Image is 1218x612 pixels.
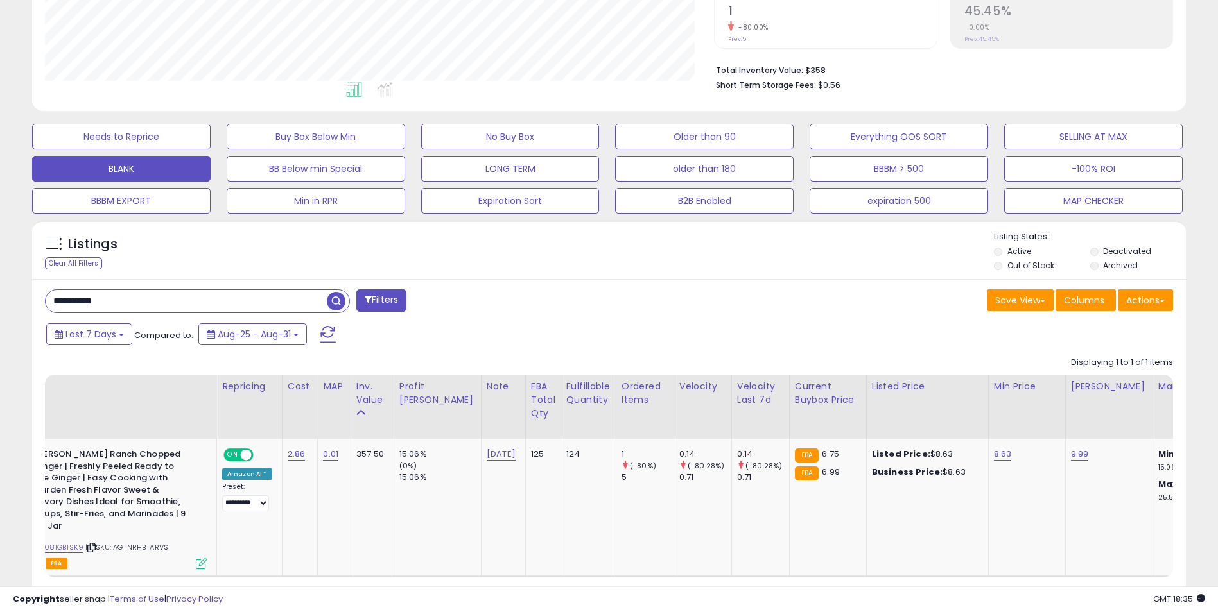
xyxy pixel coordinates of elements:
[288,448,306,461] a: 2.86
[872,466,979,478] div: $8.63
[872,380,983,393] div: Listed Price
[40,542,83,553] a: B081GBTSK9
[225,450,241,461] span: ON
[679,380,726,393] div: Velocity
[356,380,388,407] div: Inv. value
[399,380,476,407] div: Profit [PERSON_NAME]
[728,4,936,21] h2: 1
[994,380,1060,393] div: Min Price
[872,466,943,478] b: Business Price:
[421,124,600,149] button: No Buy Box
[688,461,724,471] small: (-80.28%)
[33,448,189,535] b: [PERSON_NAME] Ranch Chopped Ginger | Freshly Peeled Ready to Use Ginger | Easy Cooking with Garde...
[1071,357,1173,369] div: Displaying 1 to 1 of 1 items
[222,482,272,511] div: Preset:
[737,448,789,460] div: 0.14
[1103,260,1138,271] label: Archived
[487,380,520,393] div: Note
[218,328,291,341] span: Aug-25 - Aug-31
[1071,448,1089,461] a: 9.99
[964,35,999,43] small: Prev: 45.45%
[994,231,1186,243] p: Listing States:
[399,461,417,471] small: (0%)
[679,472,731,483] div: 0.71
[872,448,930,460] b: Listed Price:
[964,4,1172,21] h2: 45.45%
[222,468,272,480] div: Amazon AI *
[1064,294,1104,307] span: Columns
[1158,478,1181,490] b: Max:
[679,448,731,460] div: 0.14
[716,80,816,90] b: Short Term Storage Fees:
[1103,246,1151,257] label: Deactivated
[822,448,839,460] span: 6.75
[630,461,656,471] small: (-80%)
[1004,124,1183,149] button: SELLING AT MAX
[531,448,551,460] div: 125
[13,593,223,606] div: seller snap | |
[810,188,988,214] button: expiration 500
[1004,188,1183,214] button: MAP CHECKER
[399,472,481,483] div: 15.06%
[1153,593,1205,605] span: 2025-09-8 18:35 GMT
[252,450,272,461] span: OFF
[11,380,211,393] div: Title
[1004,156,1183,182] button: -100% ROI
[421,188,600,214] button: Expiration Sort
[288,380,313,393] div: Cost
[822,466,840,478] span: 6.99
[227,124,405,149] button: Buy Box Below Min
[1007,260,1054,271] label: Out of Stock
[728,35,746,43] small: Prev: 5
[622,472,674,483] div: 5
[227,156,405,182] button: BB Below min Special
[323,448,338,461] a: 0.01
[45,257,102,269] div: Clear All Filters
[227,188,405,214] button: Min in RPR
[745,461,782,471] small: (-80.28%)
[566,380,611,407] div: Fulfillable Quantity
[46,558,67,569] span: FBA
[32,188,211,214] button: BBBM EXPORT
[1158,448,1178,460] b: Min:
[566,448,606,460] div: 124
[994,448,1012,461] a: 8.63
[810,124,988,149] button: Everything OOS SORT
[65,328,116,341] span: Last 7 Days
[134,329,193,341] span: Compared to:
[615,156,794,182] button: older than 180
[222,380,277,393] div: Repricing
[110,593,164,605] a: Terms of Use
[323,380,345,393] div: MAP
[716,62,1163,77] li: $358
[46,323,132,345] button: Last 7 Days
[356,448,384,460] div: 357.50
[421,156,600,182] button: LONG TERM
[1071,380,1147,393] div: [PERSON_NAME]
[1118,289,1173,311] button: Actions
[795,466,819,480] small: FBA
[622,448,674,460] div: 1
[487,448,516,461] a: [DATE]
[716,65,803,76] b: Total Inventory Value:
[818,79,840,91] span: $0.56
[32,156,211,182] button: BLANK
[964,22,990,32] small: 0.00%
[85,542,168,552] span: | SKU: AG-NRHB-ARVS
[737,380,784,407] div: Velocity Last 7d
[810,156,988,182] button: BBBM > 500
[737,472,789,483] div: 0.71
[68,235,117,253] h5: Listings
[1056,289,1116,311] button: Columns
[399,448,481,460] div: 15.06%
[356,289,406,312] button: Filters
[872,448,979,460] div: $8.63
[987,289,1054,311] button: Save View
[198,323,307,345] button: Aug-25 - Aug-31
[734,22,769,32] small: -80.00%
[795,380,861,407] div: Current Buybox Price
[32,124,211,149] button: Needs to Reprice
[166,593,223,605] a: Privacy Policy
[13,593,60,605] strong: Copyright
[1007,246,1031,257] label: Active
